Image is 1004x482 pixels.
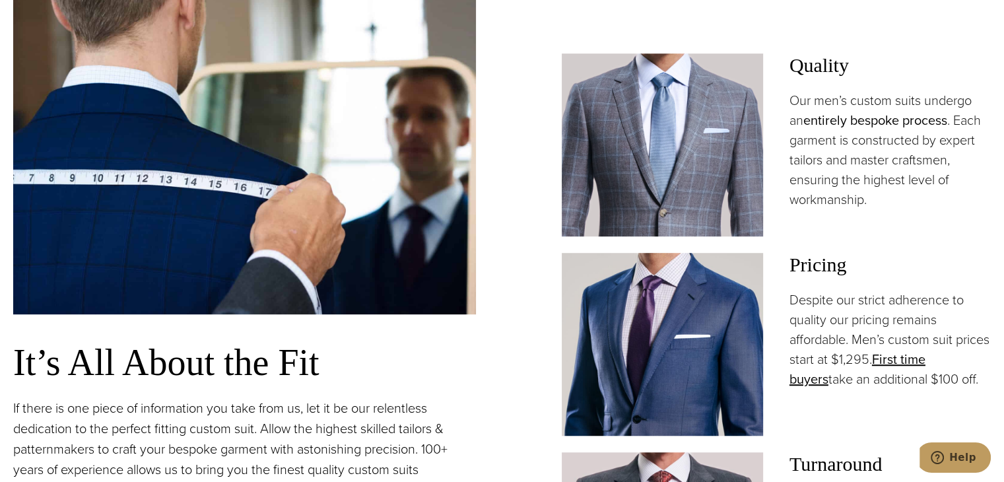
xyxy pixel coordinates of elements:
[562,253,763,436] img: Client in blue solid custom made suit with white shirt and navy tie. Fabric by Scabal.
[789,452,991,476] h3: Turnaround
[789,349,925,389] a: First time buyers
[562,53,763,236] img: Client in Zegna grey windowpane bespoke suit with white shirt and light blue tie.
[789,53,991,77] h3: Quality
[803,110,947,130] a: entirely bespoke process
[13,341,476,385] h3: It’s All About the Fit
[920,442,991,475] iframe: Opens a widget where you can chat to one of our agents
[789,90,991,209] p: Our men’s custom suits undergo an . Each garment is constructed by expert tailors and master craf...
[789,253,991,277] h3: Pricing
[789,290,991,389] p: Despite our strict adherence to quality our pricing remains affordable. Men’s custom suit prices ...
